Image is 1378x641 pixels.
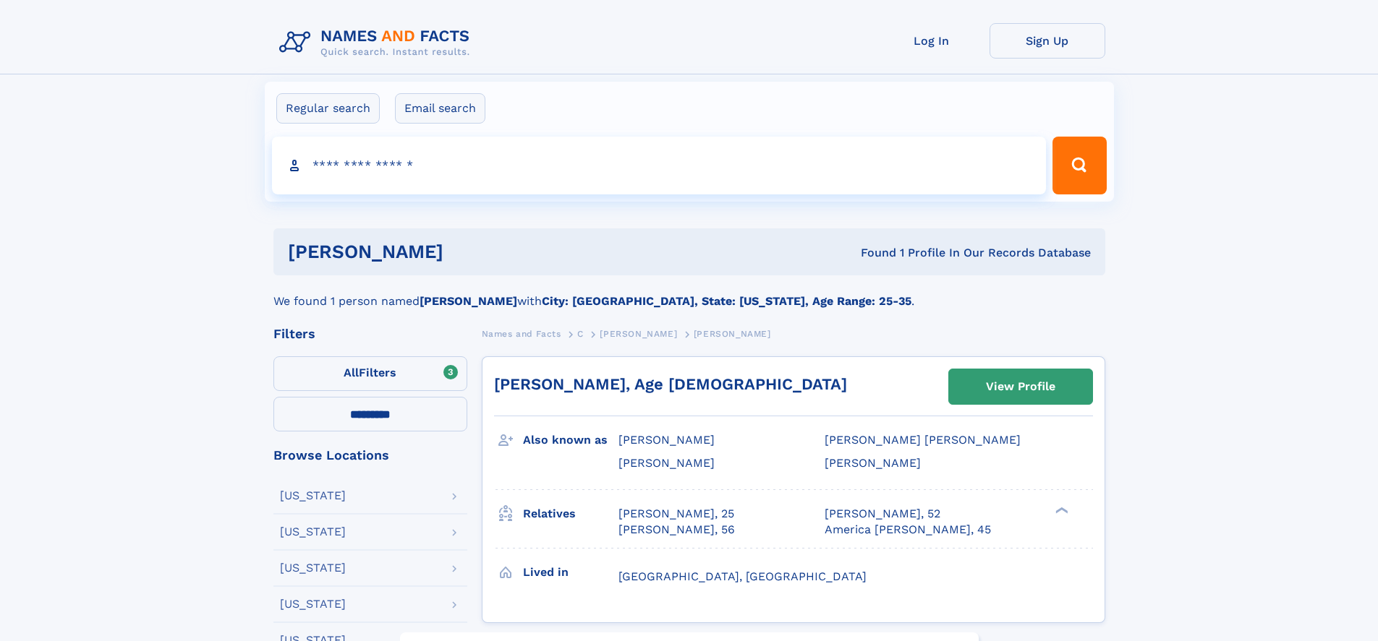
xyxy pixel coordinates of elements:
[825,433,1021,447] span: [PERSON_NAME] [PERSON_NAME]
[874,23,990,59] a: Log In
[618,522,735,538] a: [PERSON_NAME], 56
[577,324,584,343] a: C
[273,327,467,340] div: Filters
[280,598,346,610] div: [US_STATE]
[825,456,921,470] span: [PERSON_NAME]
[825,506,940,522] a: [PERSON_NAME], 52
[288,243,652,261] h1: [PERSON_NAME]
[523,428,618,452] h3: Also known as
[395,93,485,124] label: Email search
[273,449,467,462] div: Browse Locations
[618,433,715,447] span: [PERSON_NAME]
[600,324,677,343] a: [PERSON_NAME]
[482,324,561,343] a: Names and Facts
[523,560,618,585] h3: Lived in
[272,137,1047,194] input: search input
[618,456,715,470] span: [PERSON_NAME]
[1052,505,1069,515] div: ❯
[276,93,380,124] label: Regular search
[825,522,991,538] a: America [PERSON_NAME], 45
[990,23,1105,59] a: Sign Up
[986,370,1055,403] div: View Profile
[652,245,1091,261] div: Found 1 Profile In Our Records Database
[542,294,911,308] b: City: [GEOGRAPHIC_DATA], State: [US_STATE], Age Range: 25-35
[273,356,467,391] label: Filters
[949,369,1092,404] a: View Profile
[280,526,346,538] div: [US_STATE]
[618,569,867,583] span: [GEOGRAPHIC_DATA], [GEOGRAPHIC_DATA]
[494,375,847,393] a: [PERSON_NAME], Age [DEMOGRAPHIC_DATA]
[344,366,359,379] span: All
[280,562,346,574] div: [US_STATE]
[577,329,584,339] span: C
[280,490,346,502] div: [US_STATE]
[273,23,482,62] img: Logo Names and Facts
[1052,137,1106,194] button: Search Button
[523,502,618,526] h3: Relatives
[600,329,677,339] span: [PERSON_NAME]
[273,275,1105,310] div: We found 1 person named with .
[694,329,771,339] span: [PERSON_NAME]
[420,294,517,308] b: [PERSON_NAME]
[618,506,734,522] a: [PERSON_NAME], 25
